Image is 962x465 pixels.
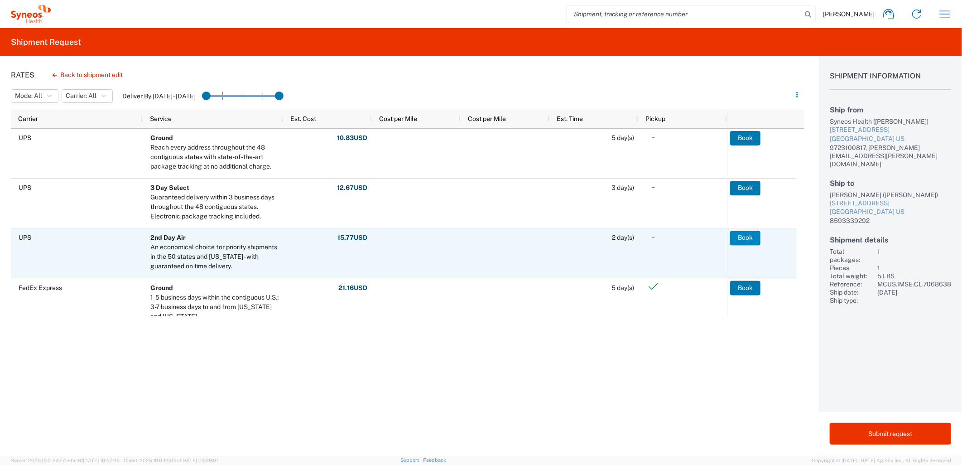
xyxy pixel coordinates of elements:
span: 3 day(s) [611,184,634,191]
div: 1-5 business days within the contiguous U.S.; 3-7 business days to and from Alaska and Hawaii [150,293,279,321]
button: 21.16USD [338,281,368,295]
div: Syneos Health ([PERSON_NAME]) [830,117,951,126]
span: Copyright © [DATE]-[DATE] Agistix Inc., All Rights Reserved [812,456,951,465]
span: Client: 2025.19.0-129fbcf [124,458,218,463]
h2: Shipment details [830,236,951,244]
span: Cost per Mile [379,115,417,122]
span: Est. Cost [290,115,316,122]
span: Carrier: All [66,92,96,100]
div: [STREET_ADDRESS] [830,126,951,135]
div: [DATE] [877,288,951,296]
button: 15.77USD [337,231,368,245]
b: Ground [150,284,173,291]
b: Ground [150,134,173,141]
h2: Ship to [830,179,951,188]
div: [GEOGRAPHIC_DATA] US [830,208,951,217]
div: Pieces [830,264,874,272]
span: UPS [19,184,31,191]
div: [STREET_ADDRESS] [830,199,951,208]
span: [DATE] 09:39:01 [181,458,218,463]
span: Mode: All [15,92,42,100]
span: [PERSON_NAME] [823,10,875,18]
div: Total packages: [830,247,874,264]
button: Submit request [830,423,951,445]
span: UPS [19,134,31,141]
h2: Shipment Request [11,37,81,48]
button: Book [730,281,760,295]
button: 10.83USD [337,131,368,145]
strong: 10.83 USD [337,134,367,142]
a: [STREET_ADDRESS][GEOGRAPHIC_DATA] US [830,126,951,143]
h1: Shipment Information [830,72,951,90]
span: 5 day(s) [611,134,634,141]
div: 9723100817, [PERSON_NAME][EMAIL_ADDRESS][PERSON_NAME][DOMAIN_NAME] [830,144,951,168]
h2: Ship from [830,106,951,114]
div: 1 [877,247,951,264]
div: An economical choice for priority shipments in the 50 states and Puerto Rico - with guaranteed on... [150,242,279,271]
div: MCUS.IMSE.CL.7068638 [877,280,951,288]
a: Support [400,457,423,463]
span: 5 day(s) [611,284,634,291]
div: 8593339292 [830,217,951,225]
div: Ship date: [830,288,874,296]
div: Reach every address throughout the 48 contiguous states with state-of-the-art package tracking at... [150,143,279,171]
button: Book [730,131,760,145]
div: Reference: [830,280,874,288]
span: Carrier [18,115,38,122]
div: 1 [877,264,951,272]
div: [GEOGRAPHIC_DATA] US [830,135,951,144]
button: Book [730,181,760,195]
button: Carrier: All [62,89,113,103]
button: Back to shipment edit [45,67,130,83]
button: Book [730,231,760,245]
a: [STREET_ADDRESS][GEOGRAPHIC_DATA] US [830,199,951,217]
button: 12.67USD [337,181,368,195]
label: Deliver By [DATE] - [DATE] [122,92,196,100]
div: [PERSON_NAME] ([PERSON_NAME]) [830,191,951,199]
div: Guaranteed delivery within 3 business days throughout the 48 contiguous states. Electronic packag... [150,193,279,221]
span: Pickup [645,115,665,122]
a: Feedback [423,457,446,463]
span: [DATE] 10:47:06 [83,458,120,463]
div: 5 LBS [877,272,951,280]
span: FedEx Express [19,284,62,291]
input: Shipment, tracking or reference number [567,5,802,23]
b: 3 Day Select [150,184,189,191]
span: Server: 2025.19.0-d447cefac8f [11,458,120,463]
b: 2nd Day Air [150,234,186,241]
span: Est. Time [557,115,583,122]
div: Ship type: [830,296,874,305]
strong: 12.67 USD [337,184,367,192]
strong: 15.77 USD [337,233,367,242]
span: Service [150,115,172,122]
div: Total weight: [830,272,874,280]
span: UPS [19,234,31,241]
h1: Rates [11,71,34,79]
span: 2 day(s) [612,234,634,241]
button: Mode: All [11,89,58,103]
strong: 21.16 USD [338,284,367,292]
span: Cost per Mile [468,115,506,122]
